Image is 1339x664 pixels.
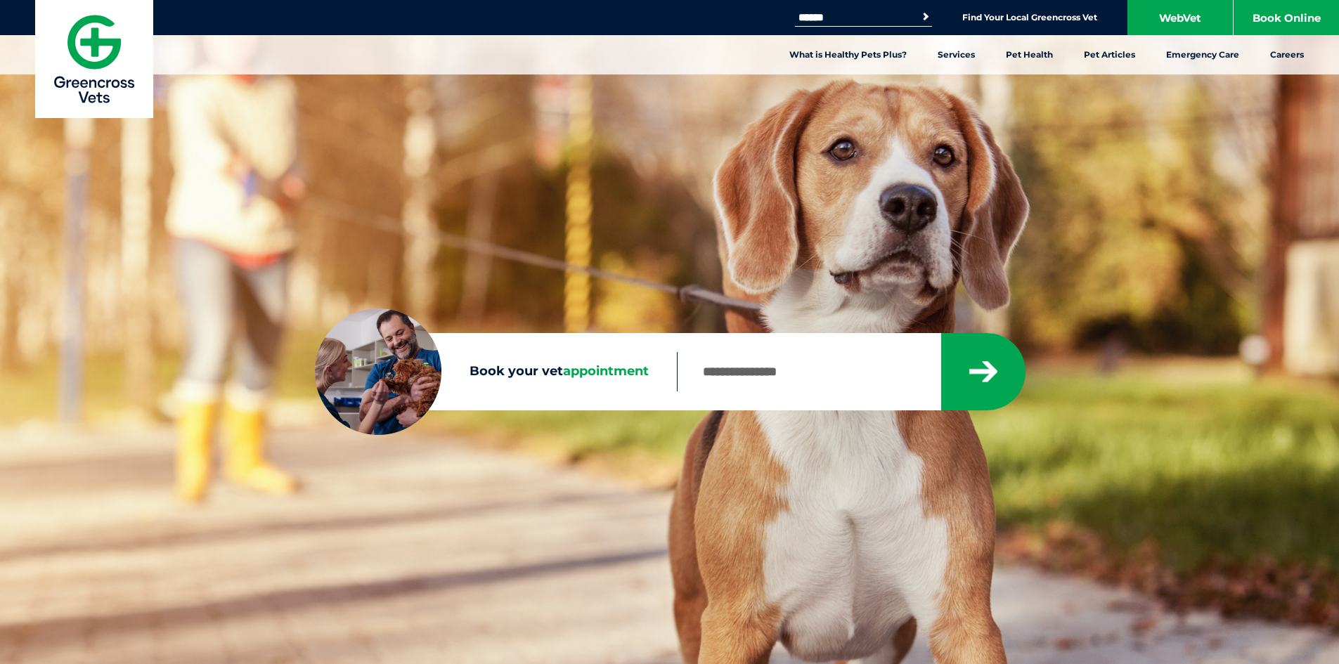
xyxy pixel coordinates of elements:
[919,10,933,24] button: Search
[774,35,922,74] a: What is Healthy Pets Plus?
[922,35,990,74] a: Services
[1255,35,1319,74] a: Careers
[990,35,1068,74] a: Pet Health
[1068,35,1151,74] a: Pet Articles
[1151,35,1255,74] a: Emergency Care
[315,361,677,382] label: Book your vet
[563,363,649,379] span: appointment
[962,12,1097,23] a: Find Your Local Greencross Vet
